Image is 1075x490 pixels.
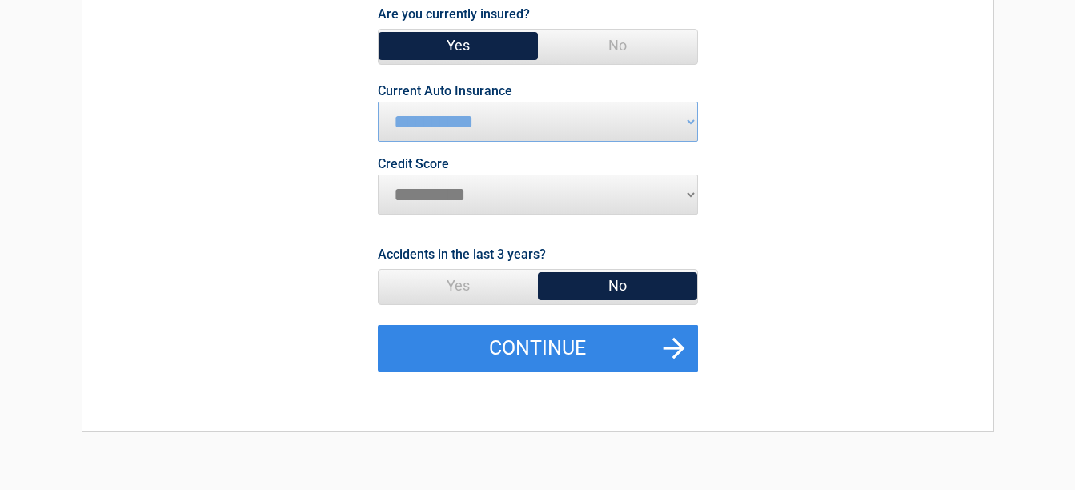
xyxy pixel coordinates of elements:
[379,270,538,302] span: Yes
[378,85,512,98] label: Current Auto Insurance
[378,325,698,372] button: Continue
[378,243,546,265] label: Accidents in the last 3 years?
[538,270,697,302] span: No
[378,3,530,25] label: Are you currently insured?
[378,158,449,171] label: Credit Score
[379,30,538,62] span: Yes
[538,30,697,62] span: No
